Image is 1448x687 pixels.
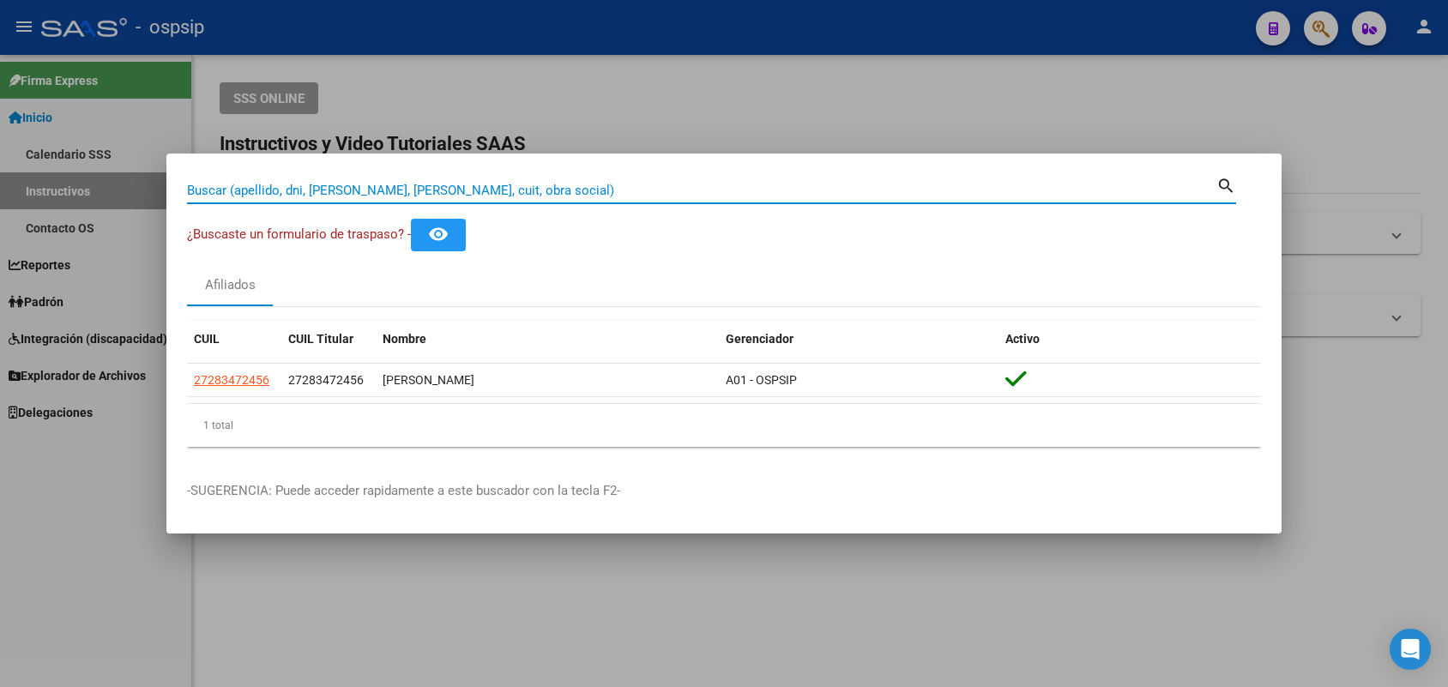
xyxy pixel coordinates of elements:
[187,404,1261,447] div: 1 total
[194,373,269,387] span: 27283472456
[376,321,719,358] datatable-header-cell: Nombre
[726,332,793,346] span: Gerenciador
[1005,332,1040,346] span: Activo
[205,275,256,295] div: Afiliados
[187,481,1261,501] p: -SUGERENCIA: Puede acceder rapidamente a este buscador con la tecla F2-
[999,321,1261,358] datatable-header-cell: Activo
[1390,629,1431,670] div: Open Intercom Messenger
[383,371,712,390] div: [PERSON_NAME]
[281,321,376,358] datatable-header-cell: CUIL Titular
[288,373,364,387] span: 27283472456
[187,226,411,242] span: ¿Buscaste un formulario de traspaso? -
[428,224,449,244] mat-icon: remove_red_eye
[1216,174,1236,195] mat-icon: search
[383,332,426,346] span: Nombre
[194,332,220,346] span: CUIL
[187,321,281,358] datatable-header-cell: CUIL
[719,321,999,358] datatable-header-cell: Gerenciador
[288,332,353,346] span: CUIL Titular
[726,373,797,387] span: A01 - OSPSIP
